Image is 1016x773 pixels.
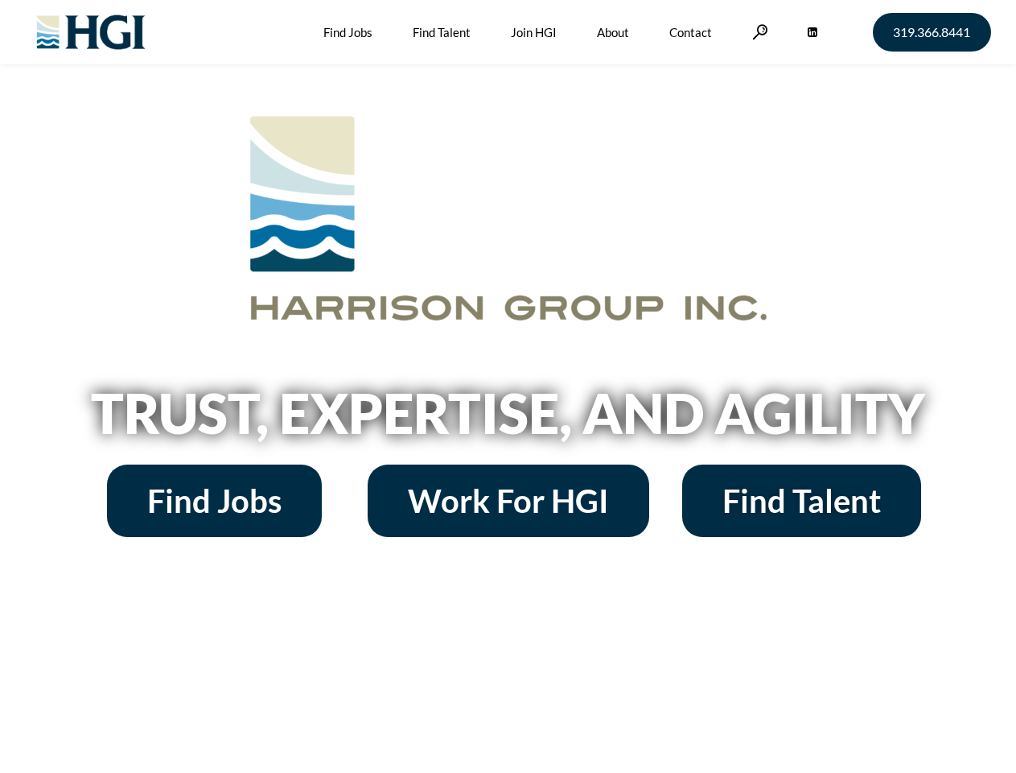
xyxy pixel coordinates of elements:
span: Find Talent [722,485,881,517]
a: 319.366.8441 [873,13,991,52]
a: Work For HGI [368,465,649,537]
span: Work For HGI [408,485,609,517]
span: Find Jobs [147,485,282,517]
a: Search [752,24,768,39]
span: 319.366.8441 [893,26,970,39]
a: Find Talent [682,465,921,537]
a: Find Jobs [107,465,322,537]
h2: Trust, Expertise, and Agility [50,386,967,440]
